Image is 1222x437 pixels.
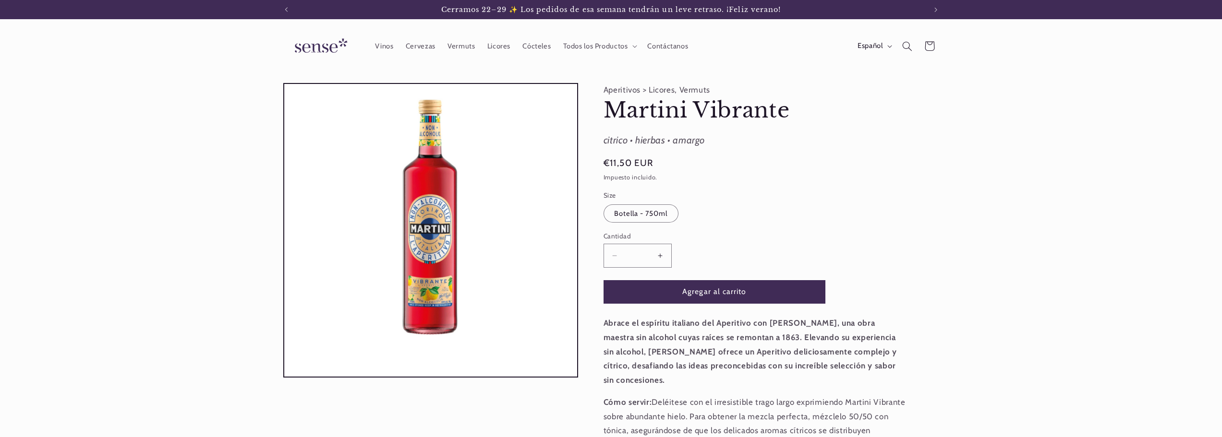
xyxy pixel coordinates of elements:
[641,35,694,57] a: Contáctanos
[563,42,628,51] span: Todos los Productos
[604,318,897,384] strong: Abrace el espíritu italiano del Aperitivo con [PERSON_NAME], una obra maestra sin alcohol cuyas r...
[279,29,359,64] a: Sense
[604,280,825,304] button: Agregar al carrito
[604,156,653,170] span: €11,50 EUR
[896,35,919,57] summary: Búsqueda
[481,35,517,57] a: Licores
[399,35,441,57] a: Cervezas
[858,41,883,51] span: Español
[487,42,510,51] span: Licores
[604,97,906,124] h1: Martini Vibrante
[517,35,557,57] a: Cócteles
[283,33,355,60] img: Sense
[604,397,652,407] strong: Cómo servir:
[522,42,551,51] span: Cócteles
[375,42,393,51] span: Vinos
[604,204,678,223] label: Botella - 750ml
[441,5,781,14] span: Cerramos 22–29 ✨ Los pedidos de esa semana tendrán un leve retraso. ¡Feliz verano!
[647,42,688,51] span: Contáctanos
[851,36,896,56] button: Español
[283,83,578,378] media-gallery: Visor de la galería
[406,42,436,51] span: Cervezas
[604,132,906,149] div: citrico • hierbas • amargo
[448,42,475,51] span: Vermuts
[604,173,906,183] div: Impuesto incluido.
[441,35,481,57] a: Vermuts
[369,35,399,57] a: Vinos
[604,231,825,241] label: Cantidad
[604,190,617,200] legend: Size
[557,35,641,57] summary: Todos los Productos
